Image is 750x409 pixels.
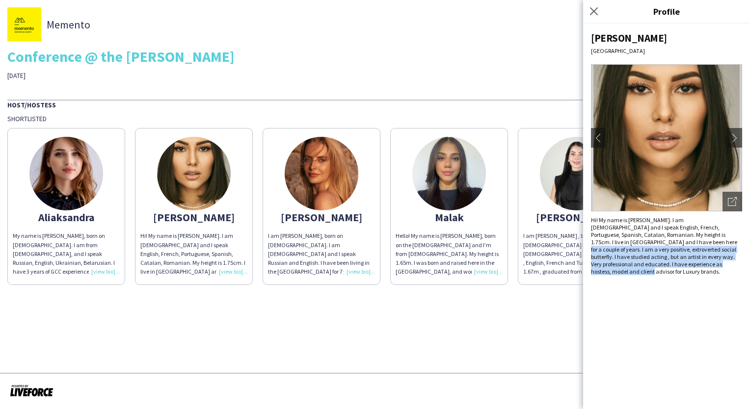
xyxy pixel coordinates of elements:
[583,5,750,18] h3: Profile
[7,49,743,64] div: Conference @ the [PERSON_NAME]
[285,137,358,210] img: thumb-634cf6a2c760d.jpeg
[157,137,231,210] img: thumb-673af15fb88cb.jpeg
[412,137,486,210] img: thumb-670adb23170e3.jpeg
[523,213,630,222] div: [PERSON_NAME]
[13,231,120,276] div: My name is [PERSON_NAME], born on [DEMOGRAPHIC_DATA]. I am from [DEMOGRAPHIC_DATA], and I speak R...
[396,231,503,276] div: Hello! My name is [PERSON_NAME], born on the [DEMOGRAPHIC_DATA] and I’m from [DEMOGRAPHIC_DATA]. ...
[7,100,743,109] div: Host/Hostess
[7,114,743,123] div: Shortlisted
[7,7,42,42] img: thumb-1464c931-1cc2-46c2-87fb-1fc1a32d5412.png
[10,383,54,397] img: Powered by Liveforce
[47,20,90,29] span: Memento
[591,31,742,45] div: [PERSON_NAME]
[591,216,742,275] div: Hi! My name is [PERSON_NAME]. I am [DEMOGRAPHIC_DATA] and I speak English, French, Portuguese, Sp...
[140,231,247,276] div: Hi! My name is [PERSON_NAME]. I am [DEMOGRAPHIC_DATA] and I speak English, French, Portuguese, Sp...
[591,47,742,54] div: [GEOGRAPHIC_DATA]
[591,64,742,211] img: Crew avatar or photo
[29,137,103,210] img: thumb-68c65a98648db.jpeg
[268,232,375,302] span: I am [PERSON_NAME], born on [DEMOGRAPHIC_DATA]. I am [DEMOGRAPHIC_DATA] and I speak Russian and E...
[140,213,247,222] div: [PERSON_NAME]
[268,213,375,222] div: [PERSON_NAME]
[723,192,742,211] div: Open photos pop-in
[523,231,630,276] div: I am [PERSON_NAME] , born on [DEMOGRAPHIC_DATA] I am [DEMOGRAPHIC_DATA] and I speak Arabic , Engl...
[7,71,265,80] div: [DATE]
[13,213,120,222] div: Aliaksandra
[396,213,503,222] div: Malak
[540,137,614,210] img: thumb-67f2125fe7cce.jpeg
